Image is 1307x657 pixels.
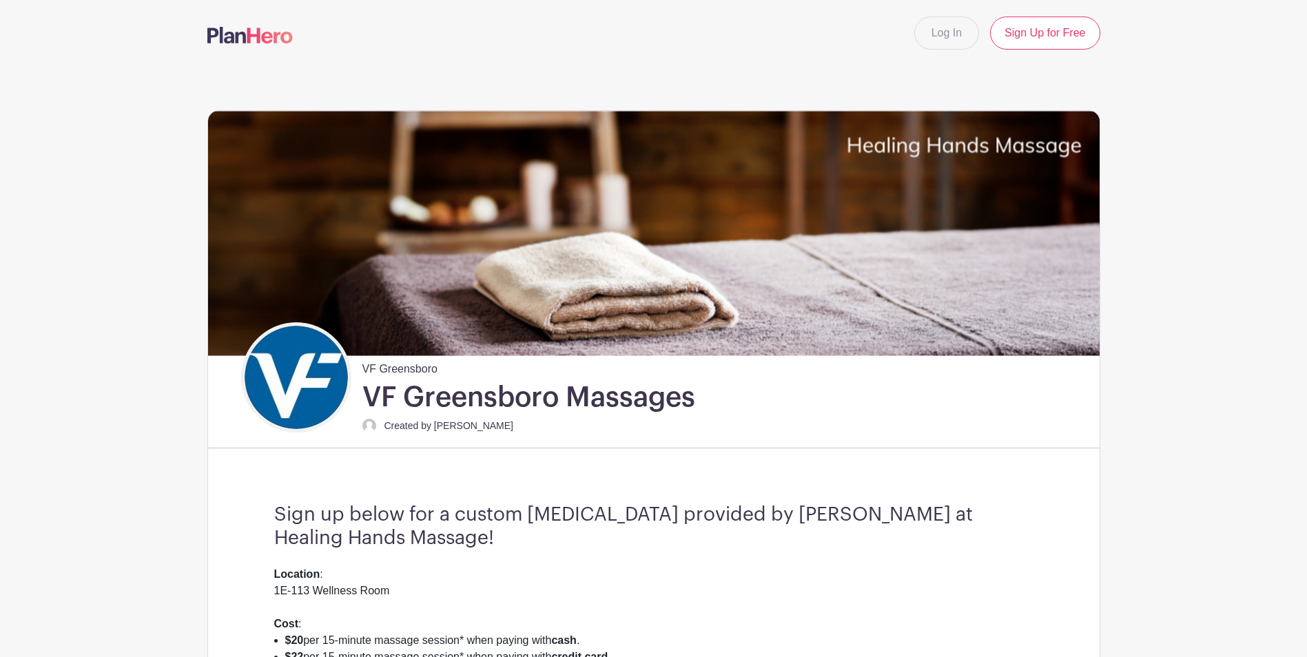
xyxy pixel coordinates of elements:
h3: Sign up below for a custom [MEDICAL_DATA] provided by [PERSON_NAME] at Healing Hands Massage! [274,503,1033,550]
li: per 15-minute massage session* when paying with . [285,632,1033,649]
img: Signup%20Massage.png [208,111,1100,355]
h1: VF Greensboro Massages [362,380,695,415]
strong: Cost [274,618,299,629]
span: VF Greensboro [362,355,438,377]
img: logo-507f7623f17ff9eddc593b1ce0a138ce2505c220e1c5a4e2b4648c50719b7d32.svg [207,27,293,43]
img: VF_Icon_FullColor_CMYK-small.jpg [245,326,348,429]
a: Log In [914,17,979,50]
div: : 1E-113 Wellness Room : [274,566,1033,632]
strong: cash [551,634,576,646]
small: Created by [PERSON_NAME] [384,420,514,431]
strong: Location [274,568,320,580]
strong: $20 [285,634,304,646]
img: default-ce2991bfa6775e67f084385cd625a349d9dcbb7a52a09fb2fda1e96e2d18dcdb.png [362,419,376,432]
a: Sign Up for Free [990,17,1100,50]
